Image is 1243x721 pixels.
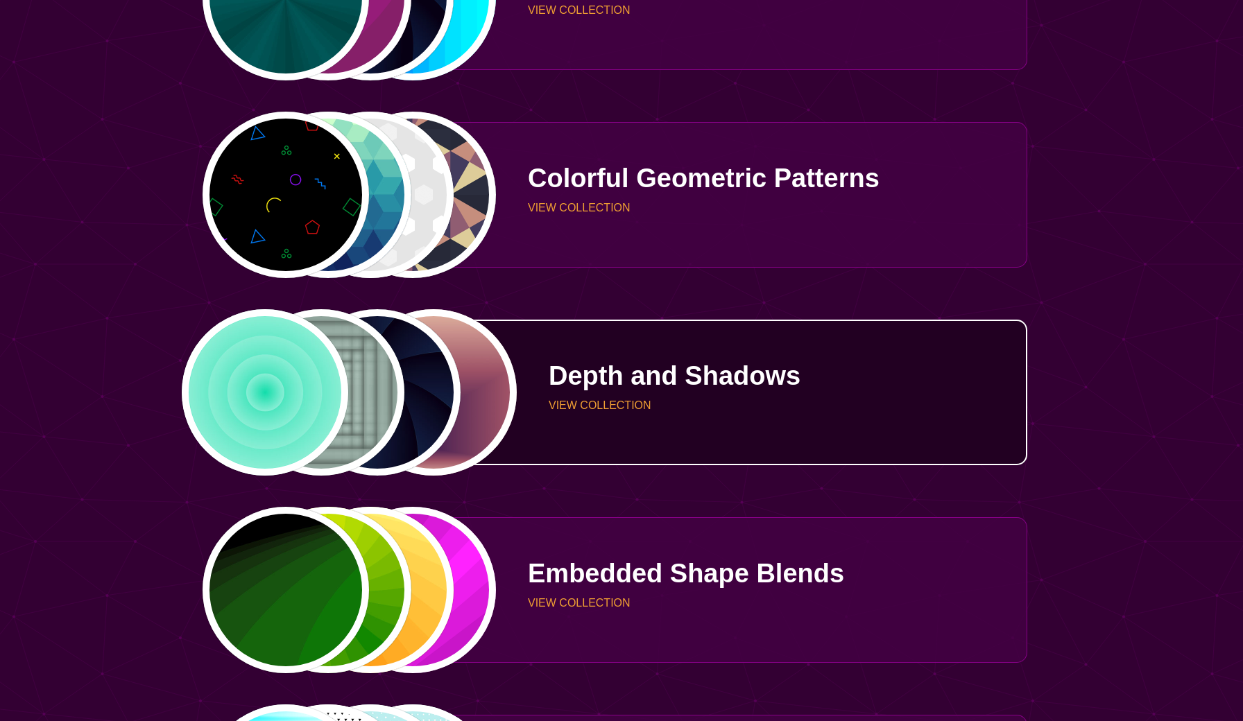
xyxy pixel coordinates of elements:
a: a rainbow pattern of outlined geometric shapesgreen to purple gradient colored cube patternrows o... [205,122,1027,268]
p: VIEW COLLECTION [528,5,996,16]
a: green to black rings rippling away from corneryellow to green flat gradient petalsyellow to orang... [205,517,1027,663]
p: Depth and Shadows [549,363,1017,389]
p: VIEW COLLECTION [549,400,1017,411]
p: Embedded Shape Blends [528,560,996,587]
a: green layered rings within ringsinfinitely smaller square cutouts within square cutouts3d apertur... [205,320,1027,465]
p: VIEW COLLECTION [528,598,996,609]
p: Colorful Geometric Patterns [528,165,996,191]
p: VIEW COLLECTION [528,202,996,214]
